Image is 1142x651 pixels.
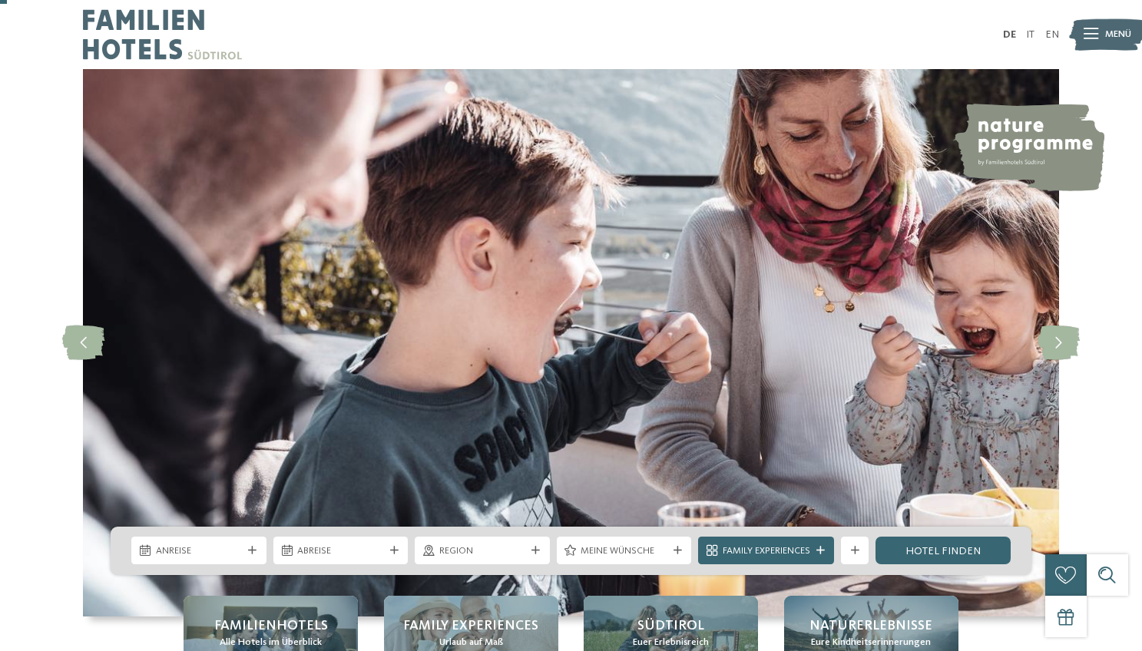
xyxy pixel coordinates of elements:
[637,616,704,636] span: Südtirol
[633,636,709,649] span: Euer Erlebnisreich
[952,104,1104,191] img: nature programme by Familienhotels Südtirol
[723,544,810,558] span: Family Experiences
[220,636,322,649] span: Alle Hotels im Überblick
[439,544,526,558] span: Region
[297,544,384,558] span: Abreise
[1105,28,1131,41] span: Menü
[811,636,931,649] span: Eure Kindheitserinnerungen
[581,544,667,558] span: Meine Wünsche
[1026,29,1034,40] a: IT
[1003,29,1016,40] a: DE
[403,616,538,636] span: Family Experiences
[439,636,503,649] span: Urlaub auf Maß
[809,616,932,636] span: Naturerlebnisse
[83,69,1059,616] img: Familienhotels Südtirol: The happy family places
[214,616,328,636] span: Familienhotels
[1045,29,1059,40] a: EN
[876,537,1011,564] a: Hotel finden
[156,544,243,558] span: Anreise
